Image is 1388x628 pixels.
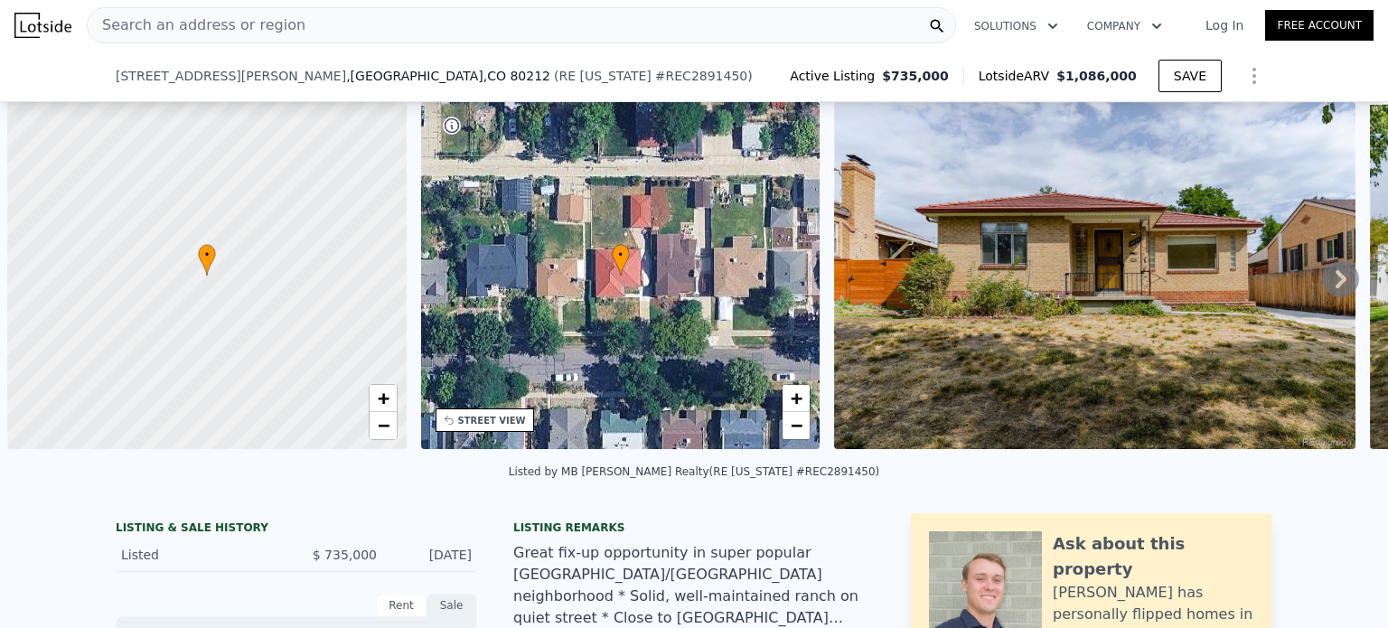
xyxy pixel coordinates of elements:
[370,385,397,412] a: Zoom in
[377,414,389,436] span: −
[509,465,880,478] div: Listed by MB [PERSON_NAME] Realty (RE [US_STATE] #REC2891450)
[1184,16,1265,34] a: Log In
[791,414,802,436] span: −
[346,67,550,85] span: , [GEOGRAPHIC_DATA]
[483,69,550,83] span: , CO 80212
[882,67,949,85] span: $735,000
[783,385,810,412] a: Zoom in
[960,10,1073,42] button: Solutions
[376,594,427,617] div: Rent
[14,13,71,38] img: Lotside
[121,546,282,564] div: Listed
[198,244,216,276] div: •
[198,247,216,263] span: •
[391,546,472,564] div: [DATE]
[116,67,346,85] span: [STREET_ADDRESS][PERSON_NAME]
[612,244,630,276] div: •
[1236,58,1272,94] button: Show Options
[1056,69,1137,83] span: $1,086,000
[1158,60,1222,92] button: SAVE
[791,387,802,409] span: +
[783,412,810,439] a: Zoom out
[790,67,882,85] span: Active Listing
[979,67,1056,85] span: Lotside ARV
[558,69,651,83] span: RE [US_STATE]
[1265,10,1374,41] a: Free Account
[427,594,477,617] div: Sale
[88,14,305,36] span: Search an address or region
[313,548,377,562] span: $ 735,000
[116,520,477,539] div: LISTING & SALE HISTORY
[554,67,753,85] div: ( )
[1073,10,1177,42] button: Company
[377,387,389,409] span: +
[370,412,397,439] a: Zoom out
[655,69,747,83] span: # REC2891450
[834,102,1355,449] img: Sale: 167551164 Parcel: 8316210
[458,414,526,427] div: STREET VIEW
[1053,531,1254,582] div: Ask about this property
[612,247,630,263] span: •
[513,520,875,535] div: Listing remarks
